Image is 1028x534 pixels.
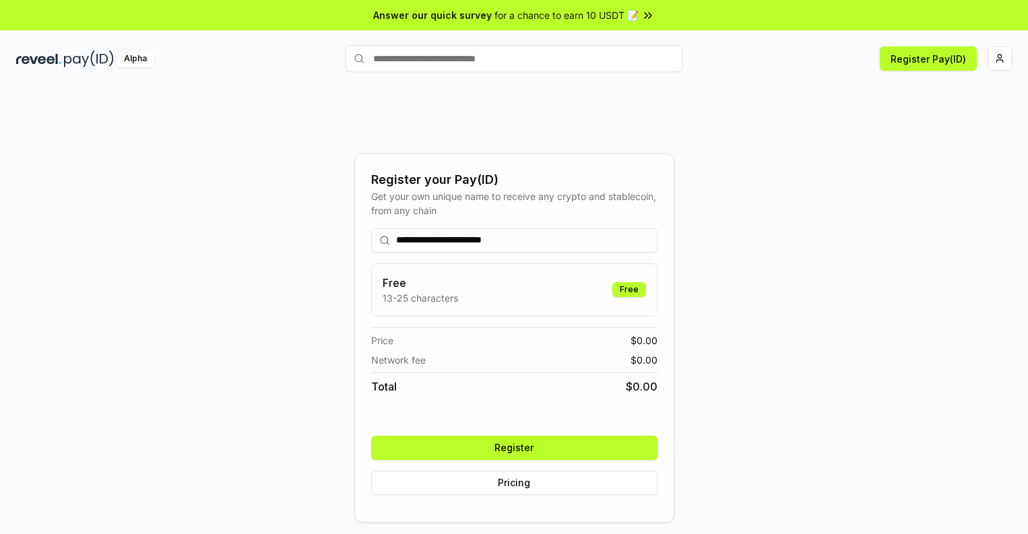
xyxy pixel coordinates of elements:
[612,282,646,297] div: Free
[371,378,397,395] span: Total
[371,170,657,189] div: Register your Pay(ID)
[880,46,977,71] button: Register Pay(ID)
[371,189,657,218] div: Get your own unique name to receive any crypto and stablecoin, from any chain
[494,8,639,22] span: for a chance to earn 10 USDT 📝
[64,51,114,67] img: pay_id
[371,471,657,495] button: Pricing
[371,353,426,367] span: Network fee
[383,275,458,291] h3: Free
[16,51,61,67] img: reveel_dark
[371,436,657,460] button: Register
[371,333,393,347] span: Price
[631,353,657,367] span: $ 0.00
[383,291,458,305] p: 13-25 characters
[117,51,154,67] div: Alpha
[631,333,657,347] span: $ 0.00
[626,378,657,395] span: $ 0.00
[373,8,492,22] span: Answer our quick survey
